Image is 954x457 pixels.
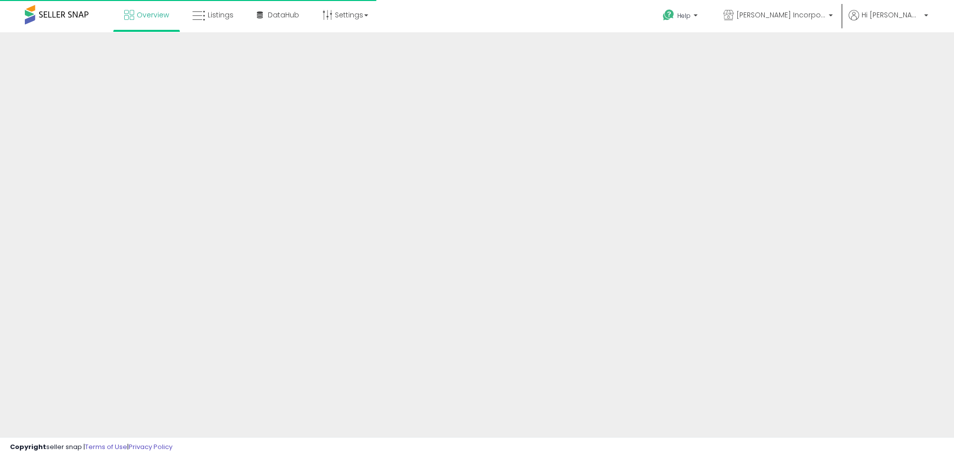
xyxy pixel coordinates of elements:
span: DataHub [268,10,299,20]
span: Hi [PERSON_NAME] [862,10,921,20]
span: Listings [208,10,234,20]
i: Get Help [662,9,675,21]
strong: Copyright [10,442,46,452]
a: Terms of Use [85,442,127,452]
a: Privacy Policy [129,442,172,452]
a: Hi [PERSON_NAME] [849,10,928,32]
span: [PERSON_NAME] Incorporated [736,10,826,20]
span: Help [677,11,691,20]
span: Overview [137,10,169,20]
div: seller snap | | [10,443,172,452]
a: Help [655,1,708,32]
